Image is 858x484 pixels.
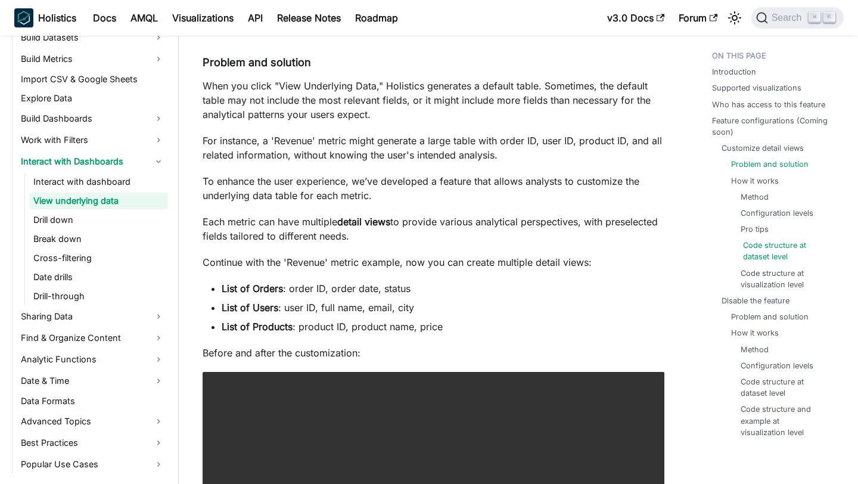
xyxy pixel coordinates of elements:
a: API [241,8,270,27]
a: Configuration levels [741,360,813,371]
a: Cross-filtering [30,250,168,266]
a: Docs [86,8,123,27]
p: Before and after the customization: [203,346,664,360]
h4: Problem and solution [203,56,664,70]
a: Code structure at dataset level [741,376,825,399]
a: Drill down [30,212,168,228]
p: When you click "View Underlying Data," Holistics generates a default table. Sometimes, the defaul... [203,79,664,122]
a: Forum [672,8,725,27]
a: Method [741,191,769,203]
a: Interact with Dashboards [17,152,168,171]
a: Data Formats [17,393,168,409]
a: v3.0 Docs [600,8,672,27]
a: Code structure at dataset level [743,240,827,262]
a: Date & Time [17,371,168,390]
a: Visualizations [165,8,241,27]
a: Method [741,344,769,355]
a: Build Dashboards [17,109,168,128]
a: Advanced Topics [17,412,168,431]
strong: List of Users [222,302,278,314]
button: Search (Command+K) [751,7,844,29]
a: Configuration levels [741,207,813,219]
a: Popular Use Cases [17,455,168,474]
a: Import CSV & Google Sheets [17,71,168,88]
a: Build Metrics [17,49,168,69]
b: Holistics [38,11,76,25]
p: Continue with the 'Revenue' metric example, now you can create multiple detail views: [203,255,664,269]
a: Disable the feature [722,295,789,306]
button: Switch between dark and light mode (currently light mode) [725,8,744,27]
img: Holistics [14,8,33,27]
a: Interact with dashboard [30,173,168,190]
p: For instance, a 'Revenue' metric might generate a large table with order ID, user ID, product ID,... [203,134,664,162]
p: To enhance the user experience, we’ve developed a feature that allows analysts to customize the u... [203,174,664,203]
a: How it works [731,327,779,339]
a: AMQL [123,8,165,27]
a: Best Practices [17,433,168,452]
a: How it works [731,175,779,187]
kbd: K [823,12,835,23]
a: Code structure and example at visualization level [741,404,825,438]
li: : user ID, full name, email, city [222,300,664,315]
a: Introduction [712,66,756,77]
p: Each metric can have multiple to provide various analytical perspectives, with preselected fields... [203,215,664,243]
a: Problem and solution [731,311,809,322]
a: View underlying data [30,193,168,209]
li: : product ID, product name, price [222,319,664,334]
a: Drill-through [30,288,168,305]
a: Break down [30,231,168,247]
a: Roadmap [348,8,405,27]
a: Release Notes [270,8,348,27]
kbd: ⌘ [809,12,820,23]
span: Search [768,13,809,23]
a: Find & Organize Content [17,328,168,348]
a: Work with Filters [17,131,168,150]
a: Customize detail views [722,142,804,154]
a: Code structure at visualization level [741,268,825,290]
a: Who has access to this feature [712,99,825,110]
a: Pro tips [741,224,769,235]
a: Build Datasets [17,28,168,47]
a: Explore Data [17,90,168,107]
a: Feature configurations (Coming soon) [712,115,839,138]
a: HolisticsHolistics [14,8,76,27]
strong: List of Products [222,321,293,333]
a: Supported visualizations [712,82,801,94]
strong: List of Orders [222,283,283,294]
a: Date drills [30,269,168,286]
li: : order ID, order date, status [222,281,664,296]
a: Analytic Functions [17,350,168,369]
a: Sharing Data [17,307,168,326]
a: Problem and solution [731,159,809,170]
strong: detail views [337,216,390,228]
